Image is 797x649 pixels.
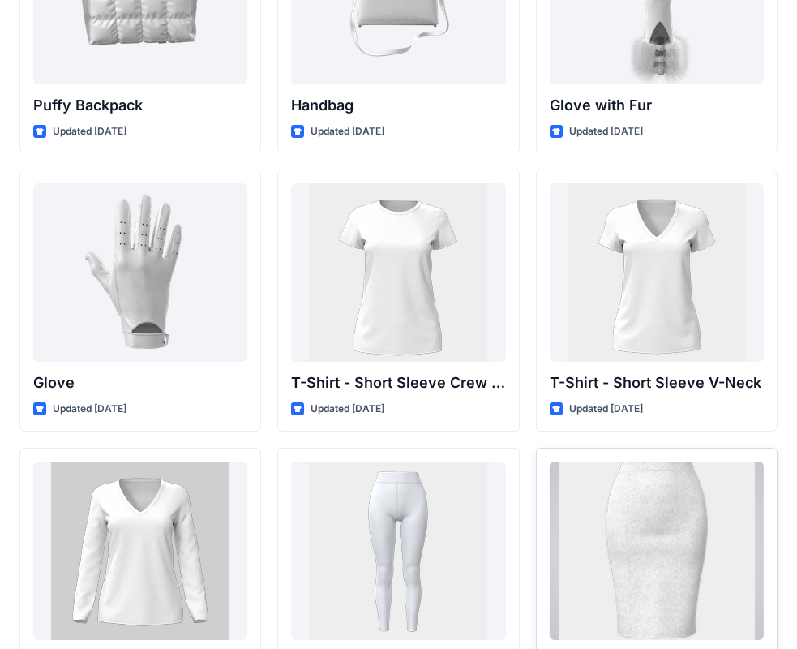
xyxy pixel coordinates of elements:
p: T-Shirt - Short Sleeve Crew Neck [291,372,505,394]
a: T-Shirt - Short Sleeve V-Neck [550,183,764,362]
p: Updated [DATE] [569,123,643,140]
p: Glove [33,372,247,394]
p: T-Shirt - Short Sleeve V-Neck [550,372,764,394]
p: Puffy Backpack [33,94,247,117]
p: Updated [DATE] [53,401,126,418]
p: Updated [DATE] [311,401,384,418]
p: Updated [DATE] [569,401,643,418]
a: T-Shirt - Long Sleeve V-Neck [33,462,247,640]
a: T-Shirt - Short Sleeve Crew Neck [291,183,505,362]
a: Leggings [291,462,505,640]
a: Knee length pencil skirt [550,462,764,640]
p: Handbag [291,94,505,117]
p: Updated [DATE] [311,123,384,140]
p: Updated [DATE] [53,123,126,140]
a: Glove [33,183,247,362]
p: Glove with Fur [550,94,764,117]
